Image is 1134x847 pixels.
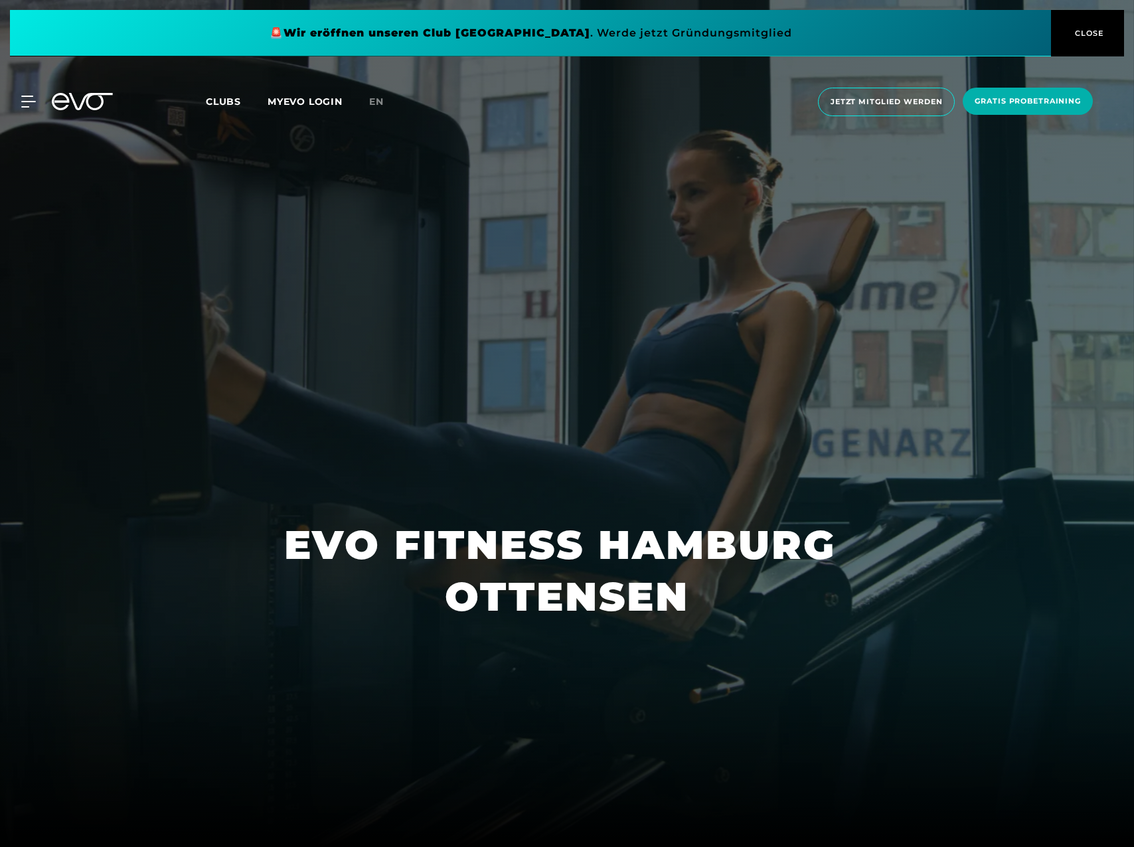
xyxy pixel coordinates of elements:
[369,94,400,110] a: en
[268,96,343,108] a: MYEVO LOGIN
[1051,10,1124,56] button: CLOSE
[831,96,942,108] span: Jetzt Mitglied werden
[206,96,241,108] span: Clubs
[814,88,959,116] a: Jetzt Mitglied werden
[284,519,850,623] h1: EVO FITNESS HAMBURG OTTENSEN
[206,95,268,108] a: Clubs
[975,96,1081,107] span: Gratis Probetraining
[369,96,384,108] span: en
[1072,27,1104,39] span: CLOSE
[959,88,1097,116] a: Gratis Probetraining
